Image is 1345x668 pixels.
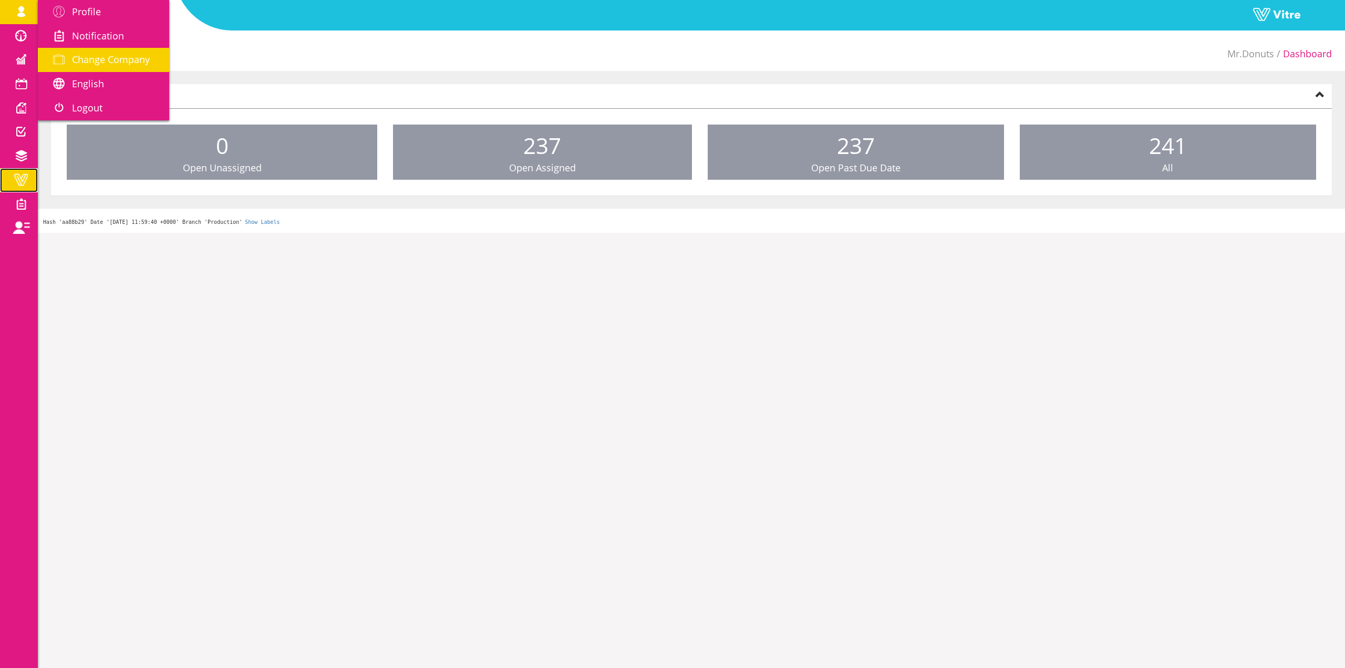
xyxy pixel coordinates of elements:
[183,161,262,174] span: Open Unassigned
[72,101,102,114] span: Logout
[1227,47,1274,60] a: Mr.Donuts
[393,125,691,180] a: 237 Open Assigned
[72,29,124,42] span: Notification
[1020,125,1316,180] a: 241 All
[708,125,1004,180] a: 237 Open Past Due Date
[38,72,169,96] a: English
[67,125,377,180] a: 0 Open Unassigned
[72,77,104,90] span: English
[72,53,150,66] span: Change Company
[509,161,576,174] span: Open Assigned
[837,130,875,160] span: 237
[1274,47,1332,61] li: Dashboard
[523,130,561,160] span: 237
[1149,130,1187,160] span: 241
[38,96,169,120] a: Logout
[72,5,101,18] span: Profile
[43,219,242,225] span: Hash 'aa88b29' Date '[DATE] 11:59:40 +0000' Branch 'Production'
[38,48,169,72] a: Change Company
[216,130,229,160] span: 0
[811,161,901,174] span: Open Past Due Date
[245,219,280,225] a: Show Labels
[38,24,169,48] a: Notification
[1162,161,1173,174] span: All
